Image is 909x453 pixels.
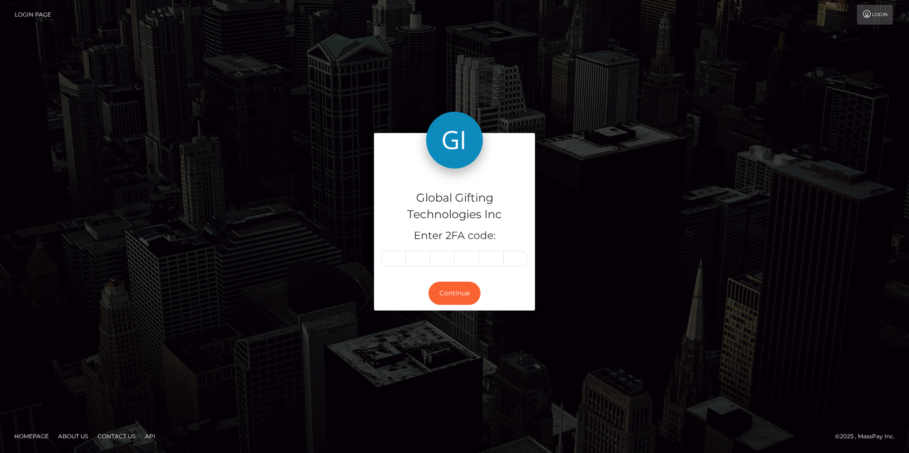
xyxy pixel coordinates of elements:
div: © 2025 , MassPay Inc. [835,431,902,442]
a: Login Page [15,5,51,25]
a: Contact Us [94,429,139,444]
h5: Enter 2FA code: [381,229,528,243]
h4: Global Gifting Technologies Inc [381,190,528,223]
img: Global Gifting Technologies Inc [426,112,483,169]
button: Continue [428,282,481,305]
a: Login [857,5,893,25]
a: Homepage [10,429,53,444]
a: About Us [54,429,92,444]
a: API [141,429,159,444]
